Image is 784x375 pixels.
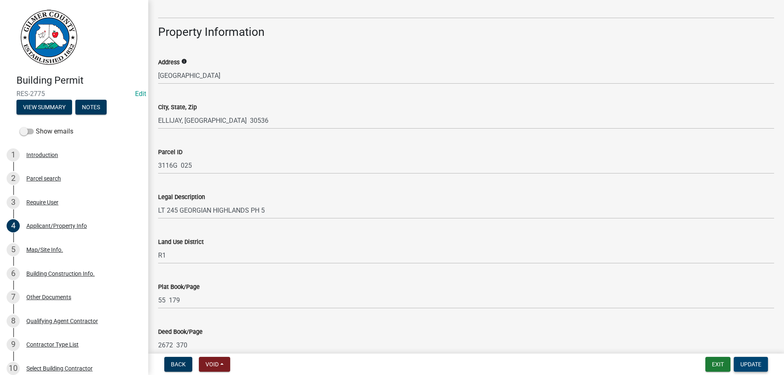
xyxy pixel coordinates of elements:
[75,100,107,115] button: Notes
[26,176,61,181] div: Parcel search
[7,362,20,375] div: 10
[135,90,146,98] wm-modal-confirm: Edit Application Number
[158,239,204,245] label: Land Use District
[158,195,205,200] label: Legal Description
[135,90,146,98] a: Edit
[740,361,761,368] span: Update
[16,75,142,87] h4: Building Permit
[26,152,58,158] div: Introduction
[158,60,180,66] label: Address
[158,25,774,39] h3: Property Information
[7,291,20,304] div: 7
[26,318,98,324] div: Qualifying Agent Contractor
[7,243,20,256] div: 5
[158,150,182,155] label: Parcel ID
[7,338,20,351] div: 9
[158,329,203,335] label: Deed Book/Page
[171,361,186,368] span: Back
[7,148,20,162] div: 1
[7,196,20,209] div: 3
[181,59,187,64] i: info
[164,357,192,372] button: Back
[16,100,72,115] button: View Summary
[26,199,58,205] div: Require User
[26,247,63,253] div: Map/Site Info.
[16,90,132,98] span: RES-2775
[26,294,71,300] div: Other Documents
[158,105,197,110] label: City, State, Zip
[7,314,20,328] div: 8
[26,271,95,277] div: Building Construction Info.
[734,357,768,372] button: Update
[26,223,87,229] div: Applicant/Property Info
[7,172,20,185] div: 2
[26,342,79,347] div: Contractor Type List
[7,219,20,232] div: 4
[16,9,78,66] img: Gilmer County, Georgia
[20,127,73,136] label: Show emails
[705,357,730,372] button: Exit
[199,357,230,372] button: Void
[16,104,72,111] wm-modal-confirm: Summary
[158,284,200,290] label: Plat Book/Page
[75,104,107,111] wm-modal-confirm: Notes
[7,267,20,280] div: 6
[205,361,219,368] span: Void
[26,366,93,371] div: Select Building Contractor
